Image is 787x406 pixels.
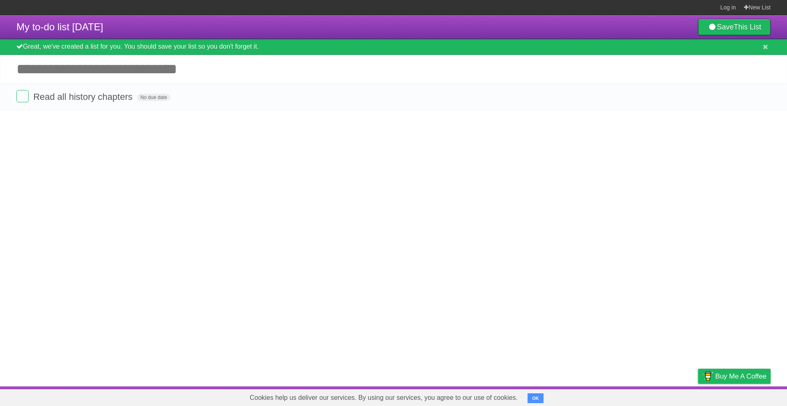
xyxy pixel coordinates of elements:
b: This List [734,23,761,31]
a: Suggest a feature [719,388,771,404]
span: No due date [137,94,170,101]
a: Developers [616,388,649,404]
span: My to-do list [DATE] [16,21,103,32]
label: Done [16,90,29,102]
a: Buy me a coffee [698,369,771,384]
a: About [589,388,606,404]
span: Cookies help us deliver our services. By using our services, you agree to our use of cookies. [241,390,526,406]
img: Buy me a coffee [702,369,713,383]
span: Buy me a coffee [715,369,767,383]
button: OK [528,393,544,403]
a: Terms [660,388,678,404]
a: SaveThis List [698,19,771,35]
a: Privacy [687,388,709,404]
span: Read all history chapters [33,92,134,102]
